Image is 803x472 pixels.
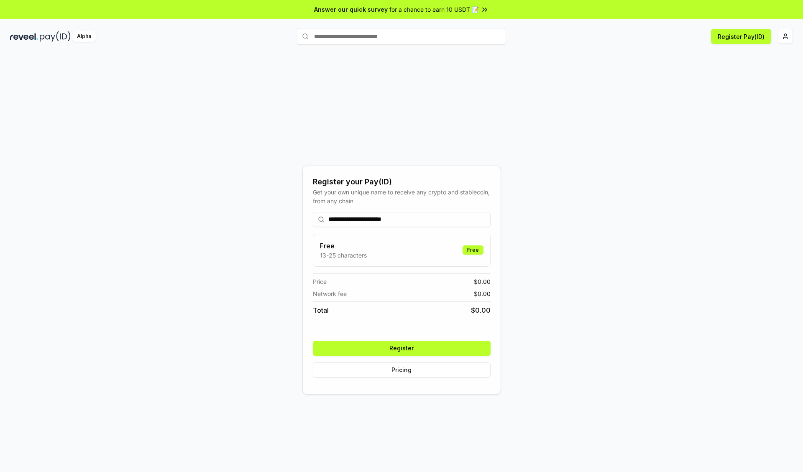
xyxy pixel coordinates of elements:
[313,176,491,188] div: Register your Pay(ID)
[314,5,388,14] span: Answer our quick survey
[389,5,479,14] span: for a chance to earn 10 USDT 📝
[474,289,491,298] span: $ 0.00
[711,29,771,44] button: Register Pay(ID)
[40,31,71,42] img: pay_id
[320,251,367,260] p: 13-25 characters
[313,305,329,315] span: Total
[313,188,491,205] div: Get your own unique name to receive any crypto and stablecoin, from any chain
[10,31,38,42] img: reveel_dark
[471,305,491,315] span: $ 0.00
[313,277,327,286] span: Price
[313,341,491,356] button: Register
[463,245,483,255] div: Free
[72,31,96,42] div: Alpha
[320,241,367,251] h3: Free
[474,277,491,286] span: $ 0.00
[313,289,347,298] span: Network fee
[313,362,491,378] button: Pricing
